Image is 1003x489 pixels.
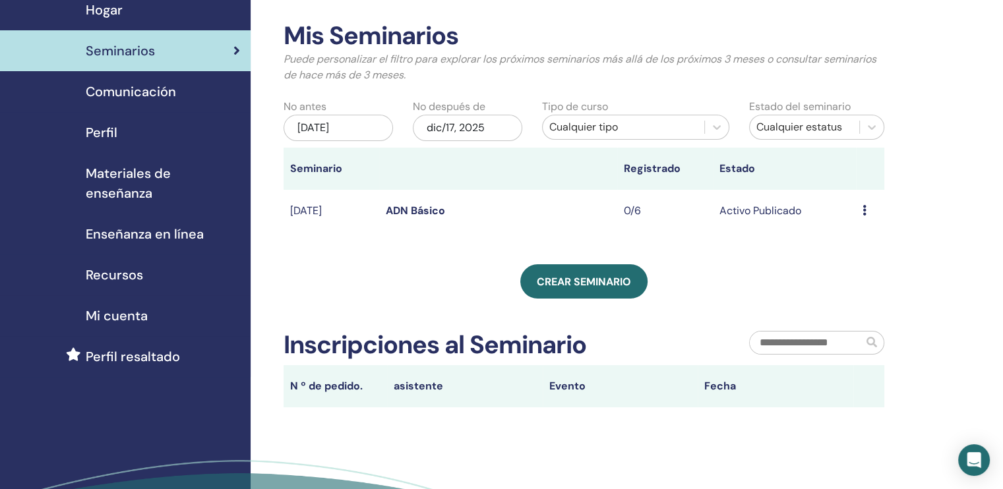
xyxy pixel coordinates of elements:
[86,347,180,366] span: Perfil resaltado
[617,148,713,190] th: Registrado
[284,99,326,115] label: No antes
[387,365,543,407] th: asistente
[756,119,853,135] div: Cualquier estatus
[284,51,884,83] p: Puede personalizar el filtro para explorar los próximos seminarios más allá de los próximos 3 mes...
[386,204,445,217] a: ADN Básico
[543,365,698,407] th: Evento
[86,265,143,285] span: Recursos
[284,148,379,190] th: Seminario
[413,115,522,141] div: dic/17, 2025
[520,264,648,299] a: Crear seminario
[86,163,240,203] span: Materiales de enseñanza
[537,275,631,289] span: Crear seminario
[86,306,148,326] span: Mi cuenta
[958,444,990,476] div: Open Intercom Messenger
[413,99,485,115] label: No después de
[542,99,608,115] label: Tipo de curso
[698,365,853,407] th: Fecha
[749,99,851,115] label: Estado del seminario
[549,119,698,135] div: Cualquier tipo
[86,123,117,142] span: Perfil
[617,190,713,233] td: 0/6
[284,21,884,51] h2: Mis Seminarios
[284,190,379,233] td: [DATE]
[284,115,393,141] div: [DATE]
[86,224,204,244] span: Enseñanza en línea
[284,330,586,360] h2: Inscripciones al Seminario
[284,365,387,407] th: N º de pedido.
[713,148,856,190] th: Estado
[713,190,856,233] td: Activo Publicado
[86,41,155,61] span: Seminarios
[86,82,176,101] span: Comunicación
